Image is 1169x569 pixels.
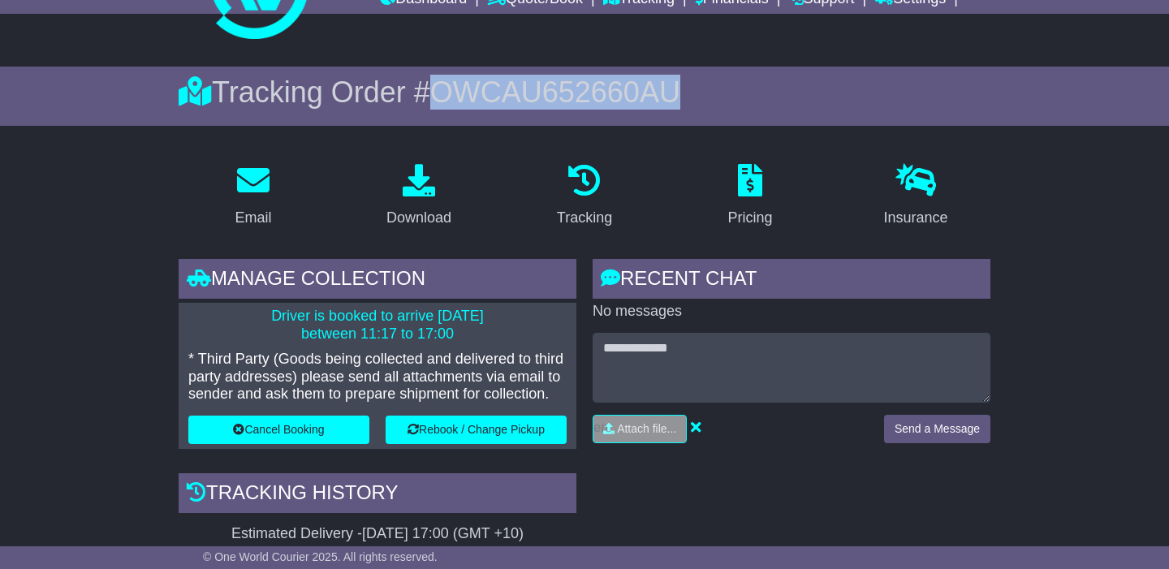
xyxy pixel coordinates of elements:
[188,416,369,444] button: Cancel Booking
[362,525,524,543] div: [DATE] 17:00 (GMT +10)
[884,415,990,443] button: Send a Message
[593,259,990,303] div: RECENT CHAT
[188,351,567,403] p: * Third Party (Goods being collected and delivered to third party addresses) please send all atta...
[546,158,623,235] a: Tracking
[386,416,567,444] button: Rebook / Change Pickup
[727,207,772,229] div: Pricing
[179,75,990,110] div: Tracking Order #
[179,525,576,543] div: Estimated Delivery -
[873,158,958,235] a: Insurance
[717,158,783,235] a: Pricing
[179,259,576,303] div: Manage collection
[593,303,990,321] p: No messages
[430,75,680,109] span: OWCAU652660AU
[224,158,282,235] a: Email
[557,207,612,229] div: Tracking
[179,473,576,517] div: Tracking history
[386,207,451,229] div: Download
[376,158,462,235] a: Download
[203,550,438,563] span: © One World Courier 2025. All rights reserved.
[188,308,567,343] p: Driver is booked to arrive [DATE] between 11:17 to 17:00
[235,207,271,229] div: Email
[883,207,947,229] div: Insurance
